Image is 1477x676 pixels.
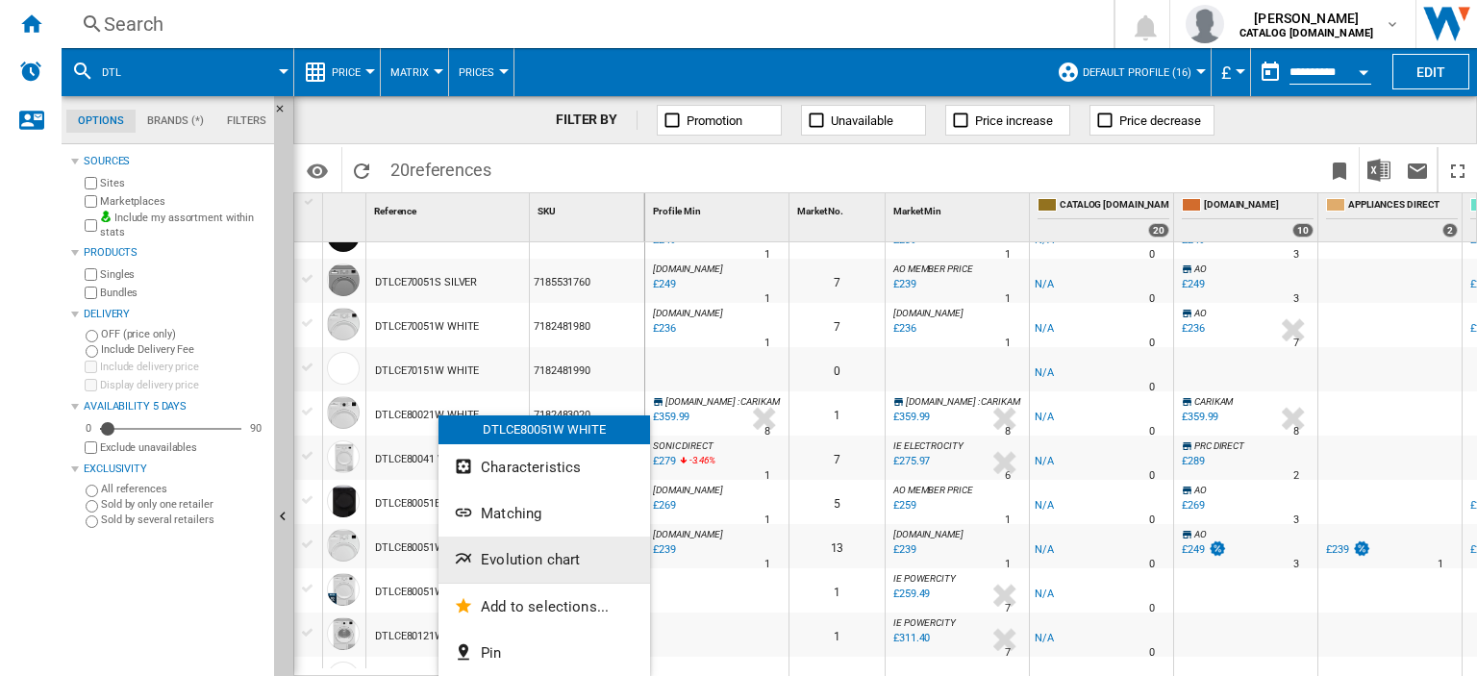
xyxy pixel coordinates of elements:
div: DTLCE80051W WHITE [438,415,650,444]
button: Evolution chart [438,537,650,583]
button: Characteristics [438,444,650,490]
span: Matching [481,505,541,522]
span: Add to selections... [481,598,609,615]
span: Pin [481,644,501,662]
button: Matching [438,490,650,537]
button: Add to selections... [438,584,650,630]
span: Evolution chart [481,551,580,568]
button: Pin... [438,630,650,676]
span: Characteristics [481,459,581,476]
